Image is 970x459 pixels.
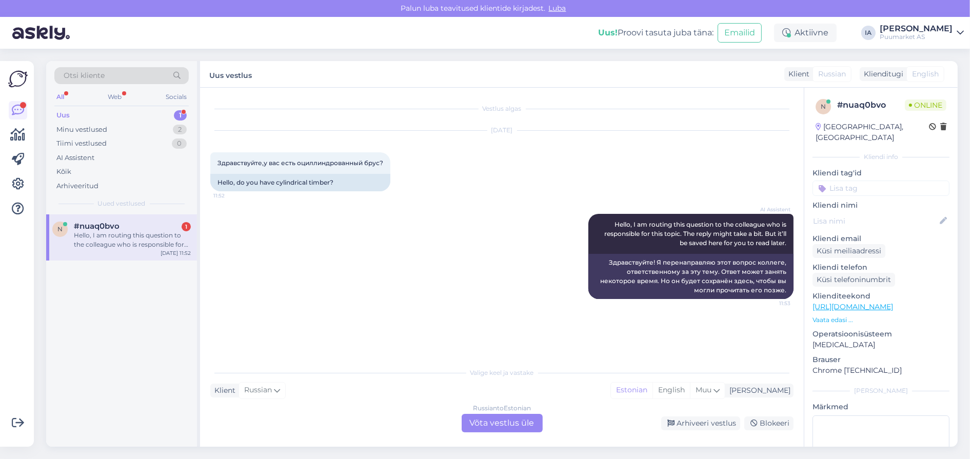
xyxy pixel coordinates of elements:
div: Tiimi vestlused [56,138,107,149]
div: Aktiivne [774,24,837,42]
div: [PERSON_NAME] [813,386,949,395]
div: 0 [172,138,187,149]
div: 1 [174,110,187,121]
span: Muu [696,385,711,394]
div: Hello, do you have cylindrical timber? [210,174,390,191]
span: Luba [546,4,569,13]
p: Kliendi telefon [813,262,949,273]
p: Vaata edasi ... [813,315,949,325]
div: 1 [182,222,191,231]
div: [DATE] 11:52 [161,249,191,257]
div: Võta vestlus üle [462,414,543,432]
div: Küsi meiliaadressi [813,244,885,258]
div: [PERSON_NAME] [880,25,953,33]
a: [PERSON_NAME]Puumarket AS [880,25,964,41]
div: English [652,383,690,398]
div: Kõik [56,167,71,177]
p: Kliendi email [813,233,949,244]
p: Chrome [TECHNICAL_ID] [813,365,949,376]
div: AI Assistent [56,153,94,163]
div: Kliendi info [813,152,949,162]
div: [DATE] [210,126,794,135]
div: All [54,90,66,104]
span: Russian [244,385,272,396]
div: Vestlus algas [210,104,794,113]
input: Lisa nimi [813,215,938,227]
div: Russian to Estonian [473,404,531,413]
div: Web [106,90,124,104]
p: Operatsioonisüsteem [813,329,949,340]
a: [URL][DOMAIN_NAME] [813,302,893,311]
span: Russian [818,69,846,79]
div: [PERSON_NAME] [725,385,790,396]
span: Hello, I am routing this question to the colleague who is responsible for this topic. The reply m... [604,221,788,247]
span: Uued vestlused [98,199,146,208]
div: Klient [784,69,809,79]
span: Online [905,99,946,111]
div: Proovi tasuta juba täna: [598,27,714,39]
div: Estonian [611,383,652,398]
div: Здравствуйте! Я перенаправляю этот вопрос коллеге, ответственному за эту тему. Ответ может занять... [588,254,794,299]
b: Uus! [598,28,618,37]
div: Blokeeri [744,416,794,430]
span: 11:52 [213,192,252,199]
div: Klient [210,385,235,396]
span: n [821,103,826,110]
p: Klienditeekond [813,291,949,302]
p: Märkmed [813,402,949,412]
p: Kliendi nimi [813,200,949,211]
span: Здравствуйте,у вас есть оциллиндрованный брус? [217,159,383,167]
div: Küsi telefoninumbrit [813,273,895,287]
span: n [57,225,63,233]
div: Valige keel ja vastake [210,368,794,377]
div: Uus [56,110,70,121]
span: English [912,69,939,79]
span: 11:53 [752,300,790,307]
div: Socials [164,90,189,104]
div: Puumarket AS [880,33,953,41]
input: Lisa tag [813,181,949,196]
div: Arhiveeri vestlus [661,416,740,430]
div: [GEOGRAPHIC_DATA], [GEOGRAPHIC_DATA] [816,122,929,143]
div: # nuaq0bvo [837,99,905,111]
div: 2 [173,125,187,135]
div: Minu vestlused [56,125,107,135]
span: #nuaq0bvo [74,222,120,231]
span: AI Assistent [752,206,790,213]
button: Emailid [718,23,762,43]
div: Arhiveeritud [56,181,98,191]
p: Brauser [813,354,949,365]
p: [MEDICAL_DATA] [813,340,949,350]
label: Uus vestlus [209,67,252,81]
span: Otsi kliente [64,70,105,81]
div: Klienditugi [860,69,903,79]
div: Hello, I am routing this question to the colleague who is responsible for this topic. The reply m... [74,231,191,249]
div: IA [861,26,876,40]
img: Askly Logo [8,69,28,89]
p: Kliendi tag'id [813,168,949,178]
